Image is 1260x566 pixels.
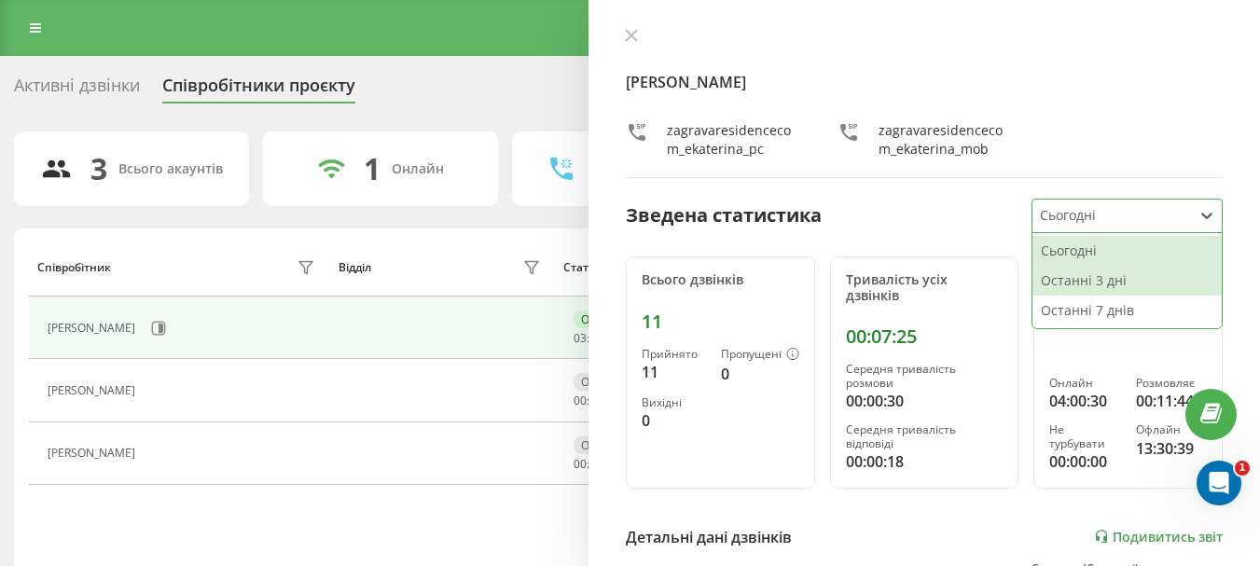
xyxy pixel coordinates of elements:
[37,261,111,274] div: Співробітник
[846,390,1004,412] div: 00:00:30
[846,325,1004,348] div: 00:07:25
[14,76,140,104] div: Активні дзвінки
[1032,266,1222,296] div: Останні 3 дні
[879,121,1012,159] div: zagravaresidencecom_ekaterina_mob
[1136,390,1207,412] div: 00:11:44
[642,409,706,432] div: 0
[721,348,799,363] div: Пропущені
[392,161,444,177] div: Онлайн
[339,261,371,274] div: Відділ
[642,396,706,409] div: Вихідні
[162,76,355,104] div: Співробітники проєкту
[1094,529,1223,545] a: Подивитись звіт
[118,161,223,177] div: Всього акаунтів
[626,526,792,548] div: Детальні дані дзвінків
[1032,236,1222,266] div: Сьогодні
[574,373,633,391] div: Офлайн
[846,363,1004,390] div: Середня тривалість розмови
[642,348,706,361] div: Прийнято
[846,423,1004,450] div: Середня тривалість відповіді
[1049,390,1120,412] div: 04:00:30
[626,201,822,229] div: Зведена статистика
[1049,450,1120,473] div: 00:00:00
[1136,423,1207,436] div: Офлайн
[1136,377,1207,390] div: Розмовляє
[642,272,799,288] div: Всього дзвінків
[574,436,633,454] div: Офлайн
[1197,461,1241,505] iframe: Intercom live chat
[563,261,600,274] div: Статус
[48,384,140,397] div: [PERSON_NAME]
[48,447,140,460] div: [PERSON_NAME]
[574,456,587,472] span: 00
[1049,423,1120,450] div: Не турбувати
[642,361,706,383] div: 11
[574,393,587,408] span: 00
[1049,377,1120,390] div: Онлайн
[1032,296,1222,325] div: Останні 7 днів
[574,458,618,471] div: : :
[1136,437,1207,460] div: 13:30:39
[626,71,1223,93] h4: [PERSON_NAME]
[667,121,800,159] div: zagravaresidencecom_ekaterina_pc
[364,151,381,186] div: 1
[574,311,632,328] div: Онлайн
[48,322,140,335] div: [PERSON_NAME]
[574,394,618,407] div: : :
[90,151,107,186] div: 3
[846,272,1004,304] div: Тривалість усіх дзвінків
[721,363,799,385] div: 0
[846,450,1004,473] div: 00:00:18
[574,330,587,346] span: 03
[642,311,799,333] div: 11
[1235,461,1250,476] span: 1
[574,332,618,345] div: : :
